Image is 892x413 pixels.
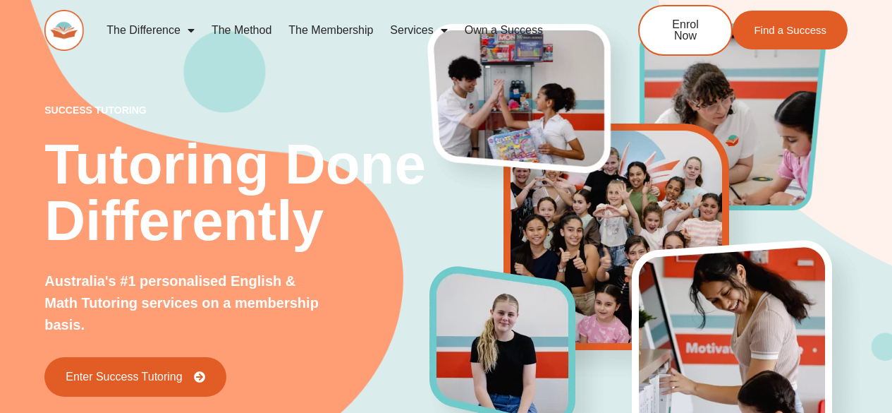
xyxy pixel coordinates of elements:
[44,105,429,115] p: success tutoring
[44,270,326,336] p: Australia's #1 personalised English & Math Tutoring services on a membership basis.
[98,14,203,47] a: The Difference
[280,14,381,47] a: The Membership
[638,5,733,56] a: Enrol Now
[44,357,226,397] a: Enter Success Tutoring
[203,14,280,47] a: The Method
[733,11,848,49] a: Find a Success
[661,19,710,42] span: Enrol Now
[98,14,592,47] nav: Menu
[66,371,182,383] span: Enter Success Tutoring
[381,14,456,47] a: Services
[456,14,551,47] a: Own a Success
[44,136,429,249] h2: Tutoring Done Differently
[754,25,826,35] span: Find a Success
